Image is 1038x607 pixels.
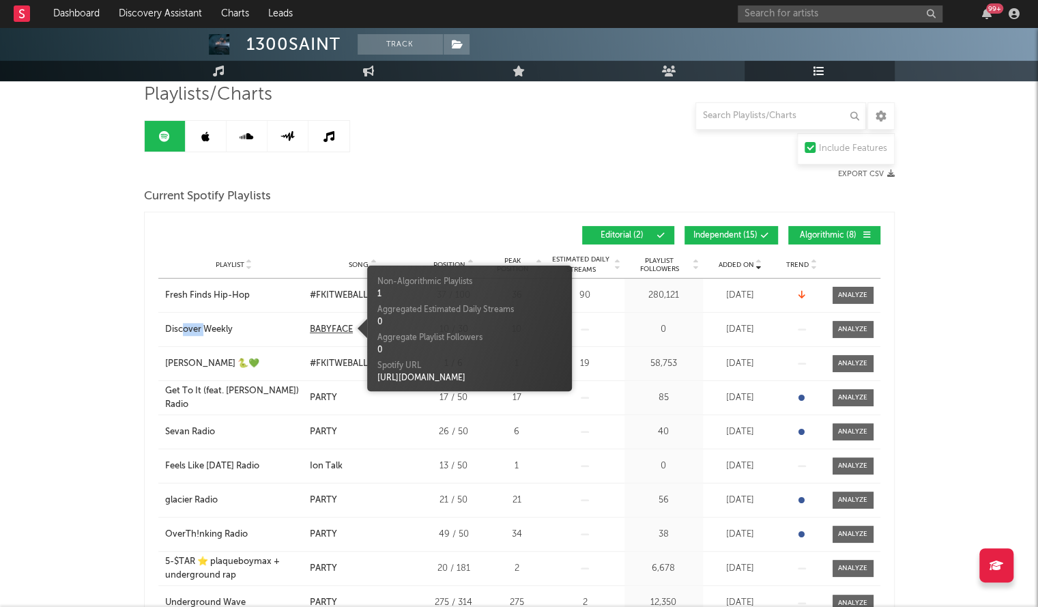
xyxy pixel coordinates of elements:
div: [DATE] [706,562,775,576]
span: Algorithmic ( 8 ) [797,231,860,240]
div: PARTY [310,562,337,576]
div: 0 [377,316,562,328]
div: 19 [549,357,621,371]
button: Track [358,34,443,55]
div: #FKITWEBALL [310,289,368,302]
div: PARTY [310,391,337,405]
div: [DATE] [706,289,775,302]
div: 0 [628,323,700,337]
div: PARTY [310,528,337,541]
div: Ion Talk [310,460,343,473]
span: Position [433,261,465,269]
div: [DATE] [706,425,775,439]
div: 58,753 [628,357,700,371]
a: Get To It (feat. [PERSON_NAME]) Radio [165,384,303,411]
a: [PERSON_NAME] 🐍💚 [165,357,303,371]
div: [DATE] [706,494,775,507]
a: Fresh Finds Hip-Hop [165,289,303,302]
span: Trend [786,261,809,269]
span: Playlist [216,261,244,269]
div: PARTY [310,494,337,507]
div: 1 [491,460,543,473]
a: 5-$TAR ⭐️ plaqueboymax + underground rap [165,555,303,582]
div: 90 [549,289,621,302]
a: Feels Like [DATE] Radio [165,460,303,473]
div: 21 [491,494,543,507]
div: glacier Radio [165,494,218,507]
div: PARTY [310,425,337,439]
div: 99 + [986,3,1003,14]
a: OverTh!nking Radio [165,528,303,541]
div: 17 / 50 [423,391,485,405]
div: Non-Algorithmic Playlists [377,276,562,288]
div: #FKITWEBALL [310,357,368,371]
a: [URL][DOMAIN_NAME] [377,374,465,382]
span: Peak Position [491,257,534,273]
input: Search Playlists/Charts [695,102,866,130]
div: 40 [628,425,700,439]
button: Export CSV [838,170,895,178]
div: Sevan Radio [165,425,215,439]
div: 6 [491,425,543,439]
div: 1 [377,288,562,300]
div: 85 [628,391,700,405]
div: Include Features [819,141,887,157]
div: 0 [628,460,700,473]
div: [DATE] [706,528,775,541]
button: Independent(15) [684,226,778,244]
span: Current Spotify Playlists [144,188,271,205]
input: Search for artists [738,5,942,23]
div: 26 / 50 [423,425,485,439]
div: BABYFACE [310,323,353,337]
a: glacier Radio [165,494,303,507]
button: Editorial(2) [582,226,674,244]
div: Spotify URL [377,360,562,372]
div: 0 [377,344,562,356]
a: Sevan Radio [165,425,303,439]
span: Editorial ( 2 ) [591,231,654,240]
div: 280,121 [628,289,700,302]
span: Independent ( 15 ) [693,231,758,240]
div: 38 [628,528,700,541]
span: Playlists/Charts [144,87,272,103]
div: 6,678 [628,562,700,576]
div: OverTh!nking Radio [165,528,248,541]
div: 17 [491,391,543,405]
div: [DATE] [706,460,775,473]
div: Feels Like [DATE] Radio [165,460,259,473]
span: Playlist Followers [628,257,691,273]
div: [PERSON_NAME] 🐍💚 [165,357,259,371]
div: Aggregated Estimated Daily Streams [377,304,562,316]
div: 2 [491,562,543,576]
div: [DATE] [706,323,775,337]
div: [DATE] [706,357,775,371]
div: 56 [628,494,700,507]
div: 49 / 50 [423,528,485,541]
span: Added On [719,261,754,269]
div: 13 / 50 [423,460,485,473]
div: [DATE] [706,391,775,405]
div: 21 / 50 [423,494,485,507]
button: 99+ [982,8,992,19]
span: Estimated Daily Streams [549,255,613,275]
button: Algorithmic(8) [788,226,880,244]
a: Discover Weekly [165,323,303,337]
div: 20 / 181 [423,562,485,576]
div: 1300SAINT [246,34,341,55]
div: Fresh Finds Hip-Hop [165,289,250,302]
div: Aggregate Playlist Followers [377,332,562,344]
div: 34 [491,528,543,541]
div: Discover Weekly [165,323,233,337]
span: Song [349,261,369,269]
